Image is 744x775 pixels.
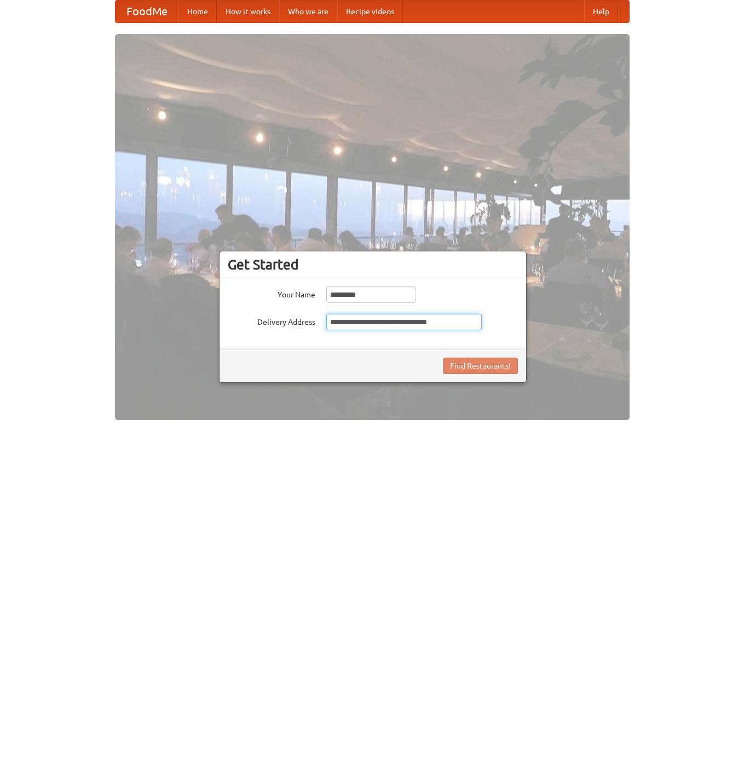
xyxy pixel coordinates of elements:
[443,358,518,374] button: Find Restaurants!
[217,1,279,22] a: How it works
[228,256,518,273] h3: Get Started
[337,1,403,22] a: Recipe videos
[178,1,217,22] a: Home
[116,1,178,22] a: FoodMe
[228,314,315,328] label: Delivery Address
[279,1,337,22] a: Who we are
[228,286,315,300] label: Your Name
[584,1,618,22] a: Help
